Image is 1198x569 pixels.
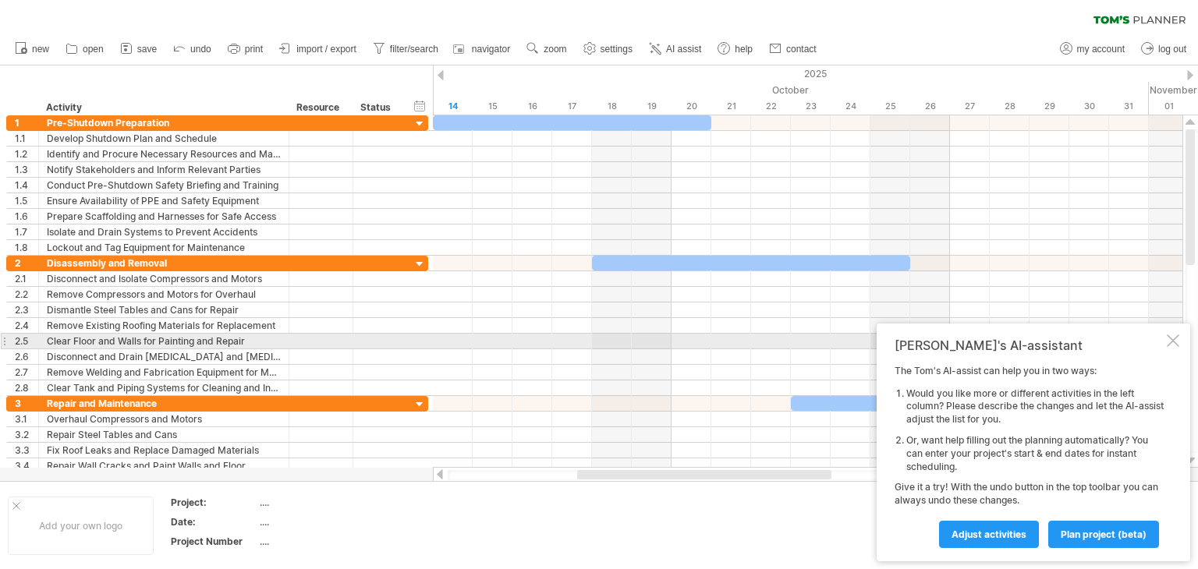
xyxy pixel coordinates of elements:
div: Sunday, 26 October 2025 [910,98,950,115]
span: import / export [296,44,356,55]
div: Wednesday, 29 October 2025 [1030,98,1069,115]
div: Add your own logo [8,497,154,555]
div: Resource [296,100,344,115]
div: 3.1 [15,412,38,426]
div: Remove Existing Roofing Materials for Replacement [47,318,281,333]
div: 2.8 [15,380,38,395]
div: Saturday, 18 October 2025 [592,98,632,115]
div: Disconnect and Isolate Compressors and Motors [47,271,281,286]
div: 1.4 [15,178,38,193]
div: Project: [171,496,257,509]
a: my account [1056,39,1129,59]
div: Notify Stakeholders and Inform Relevant Parties [47,162,281,177]
div: Thursday, 16 October 2025 [512,98,552,115]
a: Adjust activities [939,521,1039,548]
div: 1.5 [15,193,38,208]
div: Monday, 20 October 2025 [672,98,711,115]
div: [PERSON_NAME]'s AI-assistant [895,338,1164,353]
span: plan project (beta) [1061,528,1147,540]
div: Friday, 17 October 2025 [552,98,592,115]
div: Overhaul Compressors and Motors [47,412,281,426]
div: Remove Welding and Fabrication Equipment for Maintenance [47,365,281,380]
div: 3.3 [15,443,38,458]
span: AI assist [666,44,701,55]
a: print [224,39,268,59]
a: undo [169,39,216,59]
a: log out [1137,39,1191,59]
div: Friday, 31 October 2025 [1109,98,1149,115]
span: my account [1077,44,1125,55]
div: Monday, 27 October 2025 [950,98,990,115]
div: 2.5 [15,334,38,348]
div: Dismantle Steel Tables and Cans for Repair [47,302,281,317]
li: Or, want help filling out the planning automatically? You can enter your project's start & end da... [906,434,1164,473]
a: plan project (beta) [1048,521,1159,548]
div: Pre-Shutdown Preparation [47,115,281,130]
div: .... [260,515,391,528]
div: 2 [15,256,38,270]
a: AI assist [645,39,706,59]
div: 1 [15,115,38,130]
span: filter/search [390,44,438,55]
span: Adjust activities [952,528,1026,540]
span: save [137,44,157,55]
span: navigator [472,44,510,55]
div: Saturday, 1 November 2025 [1149,98,1189,115]
div: Wednesday, 15 October 2025 [473,98,512,115]
div: Wednesday, 22 October 2025 [751,98,791,115]
div: Remove Compressors and Motors for Overhaul [47,287,281,302]
div: 3.2 [15,427,38,442]
div: Fix Roof Leaks and Replace Damaged Materials [47,443,281,458]
div: Sunday, 19 October 2025 [632,98,672,115]
a: new [11,39,54,59]
div: Disconnect and Drain [MEDICAL_DATA] and [MEDICAL_DATA] Systems [47,349,281,364]
span: open [83,44,104,55]
a: help [714,39,757,59]
div: 2.2 [15,287,38,302]
a: navigator [451,39,515,59]
div: Repair Wall Cracks and Paint Walls and Floor [47,458,281,473]
div: Tuesday, 14 October 2025 [433,98,473,115]
div: 1.2 [15,147,38,161]
div: Activity [46,100,280,115]
div: Develop Shutdown Plan and Schedule [47,131,281,146]
span: log out [1158,44,1186,55]
div: Isolate and Drain Systems to Prevent Accidents [47,224,281,239]
div: 2.6 [15,349,38,364]
div: Ensure Availability of PPE and Safety Equipment [47,193,281,208]
a: filter/search [369,39,443,59]
a: settings [580,39,637,59]
div: 2.7 [15,365,38,380]
div: Clear Floor and Walls for Painting and Repair [47,334,281,348]
div: 2.4 [15,318,38,333]
div: Tuesday, 28 October 2025 [990,98,1030,115]
div: 2.3 [15,302,38,317]
div: Disassembly and Removal [47,256,281,270]
span: contact [786,44,817,55]
div: Lockout and Tag Equipment for Maintenance [47,240,281,255]
div: 1.1 [15,131,38,146]
div: Friday, 24 October 2025 [831,98,870,115]
a: save [116,39,161,59]
span: print [245,44,263,55]
span: settings [601,44,633,55]
div: Clear Tank and Piping Systems for Cleaning and Inspection [47,380,281,395]
div: Thursday, 23 October 2025 [791,98,831,115]
div: 1.8 [15,240,38,255]
div: 3 [15,396,38,411]
div: 2.1 [15,271,38,286]
div: Thursday, 30 October 2025 [1069,98,1109,115]
span: zoom [544,44,566,55]
a: zoom [523,39,571,59]
div: Project Number [171,535,257,548]
li: Would you like more or different activities in the left column? Please describe the changes and l... [906,387,1164,426]
span: help [735,44,753,55]
div: The Tom's AI-assist can help you in two ways: Give it a try! With the undo button in the top tool... [895,365,1164,547]
span: new [32,44,49,55]
div: .... [260,535,391,548]
div: Identify and Procure Necessary Resources and Materials [47,147,281,161]
div: Prepare Scaffolding and Harnesses for Safe Access [47,209,281,224]
div: 1.7 [15,224,38,239]
div: 3.4 [15,458,38,473]
span: undo [190,44,211,55]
